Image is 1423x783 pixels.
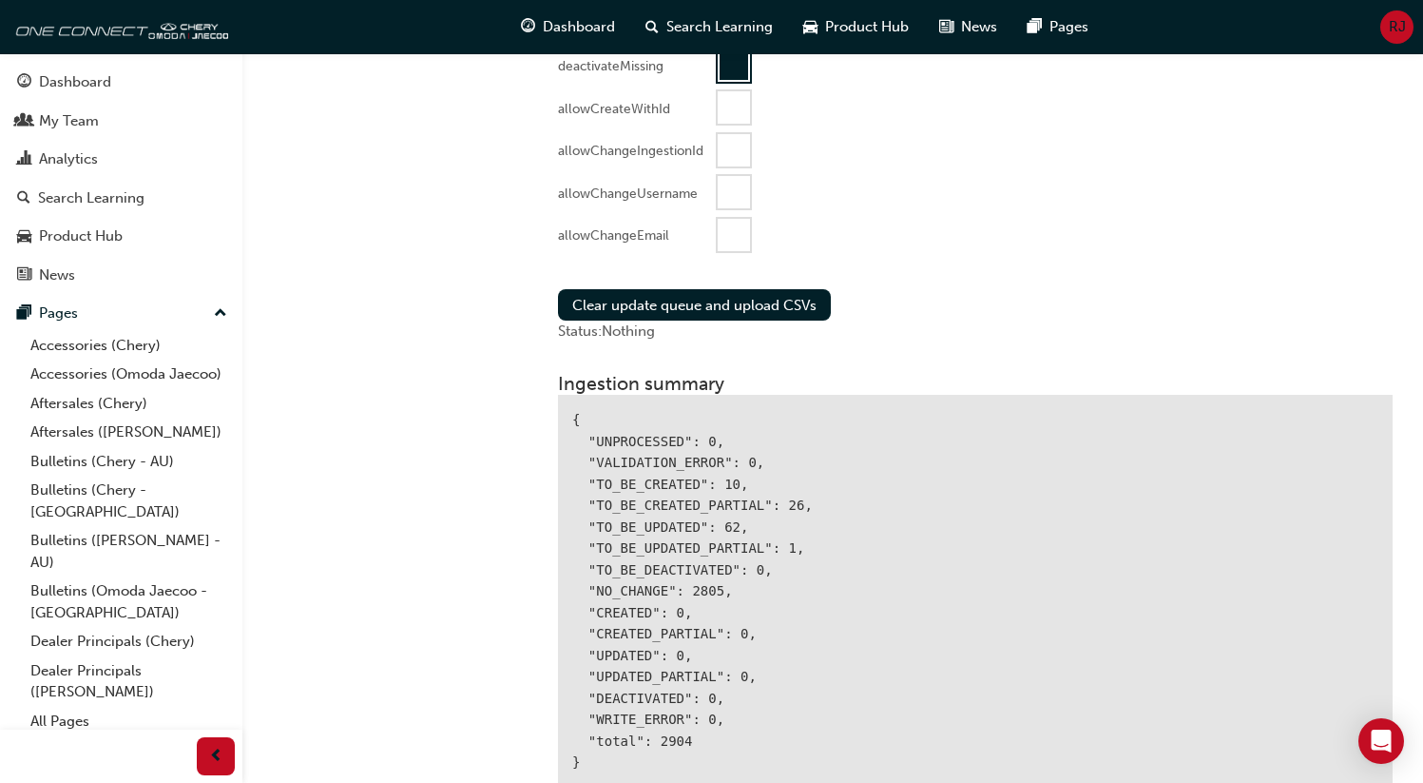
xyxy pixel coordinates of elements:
[961,16,997,38] span: News
[521,15,535,39] span: guage-icon
[8,65,235,100] a: Dashboard
[506,8,630,47] a: guage-iconDashboard
[543,16,615,38] span: Dashboard
[8,104,235,139] a: My Team
[17,305,31,323] span: pages-icon
[39,264,75,286] div: News
[8,181,235,216] a: Search Learning
[558,142,703,161] div: allowChangeIngestionId
[23,707,235,736] a: All Pages
[39,148,98,170] div: Analytics
[8,296,235,331] button: Pages
[209,745,223,769] span: prev-icon
[8,219,235,254] a: Product Hub
[39,110,99,132] div: My Team
[39,225,123,247] div: Product Hub
[558,185,698,204] div: allowChangeUsername
[630,8,788,47] a: search-iconSearch Learning
[17,267,31,284] span: news-icon
[8,142,235,177] a: Analytics
[924,8,1012,47] a: news-iconNews
[23,476,235,526] a: Bulletins (Chery - [GEOGRAPHIC_DATA])
[788,8,924,47] a: car-iconProduct Hub
[939,15,953,39] span: news-icon
[23,627,235,656] a: Dealer Principals (Chery)
[8,61,235,296] button: DashboardMy TeamAnalyticsSearch LearningProduct HubNews
[214,302,227,326] span: up-icon
[1049,16,1088,38] span: Pages
[1358,718,1404,764] div: Open Intercom Messenger
[23,577,235,627] a: Bulletins (Omoda Jaecoo - [GEOGRAPHIC_DATA])
[23,418,235,447] a: Aftersales ([PERSON_NAME])
[23,360,235,389] a: Accessories (Omoda Jaecoo)
[558,289,831,321] button: Clear update queue and upload CSVs
[1389,16,1406,38] span: RJ
[17,228,31,245] span: car-icon
[17,190,30,207] span: search-icon
[666,16,773,38] span: Search Learning
[825,16,909,38] span: Product Hub
[23,447,235,477] a: Bulletins (Chery - AU)
[17,151,31,168] span: chart-icon
[558,226,669,245] div: allowChangeEmail
[39,303,78,324] div: Pages
[39,71,111,93] div: Dashboard
[8,258,235,293] a: News
[17,113,31,130] span: people-icon
[558,100,670,119] div: allowCreateWithId
[23,656,235,707] a: Dealer Principals ([PERSON_NAME])
[558,57,663,76] div: deactivateMissing
[38,187,144,209] div: Search Learning
[803,15,817,39] span: car-icon
[10,8,228,46] img: oneconnect
[1380,10,1413,44] button: RJ
[23,331,235,361] a: Accessories (Chery)
[17,74,31,91] span: guage-icon
[558,321,1393,343] div: Status: Nothing
[645,15,659,39] span: search-icon
[558,373,1393,395] h3: Ingestion summary
[23,526,235,577] a: Bulletins ([PERSON_NAME] - AU)
[1012,8,1104,47] a: pages-iconPages
[23,389,235,419] a: Aftersales (Chery)
[1028,15,1042,39] span: pages-icon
